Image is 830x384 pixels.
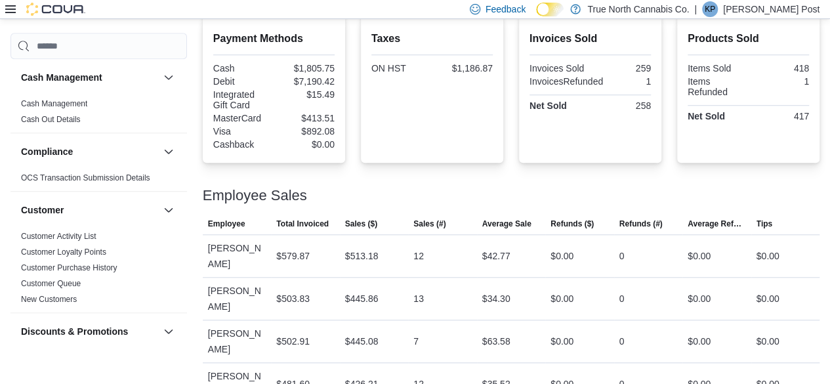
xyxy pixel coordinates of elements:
span: Tips [757,219,772,229]
h3: Discounts & Promotions [21,325,128,338]
span: KP [705,1,715,17]
div: $0.00 [688,248,711,264]
h3: Employee Sales [203,188,307,203]
div: Invoices Sold [529,63,588,74]
div: Cashback [213,139,272,150]
div: 7 [413,333,419,349]
div: $42.77 [482,248,510,264]
a: Cash Out Details [21,115,81,124]
div: 0 [619,333,625,349]
button: Cash Management [161,70,176,85]
div: $7,190.42 [276,76,335,87]
div: ON HST [371,63,430,74]
div: $1,186.87 [434,63,493,74]
p: [PERSON_NAME] Post [723,1,820,17]
span: Total Invoiced [276,219,329,229]
span: Customer Purchase History [21,263,117,273]
strong: Net Sold [529,100,567,111]
span: Refunds ($) [550,219,594,229]
div: $413.51 [276,113,335,123]
div: Items Sold [688,63,746,74]
div: $1,805.75 [276,63,335,74]
div: 417 [751,111,809,121]
div: 0 [619,291,625,307]
div: Debit [213,76,272,87]
div: Compliance [10,170,187,191]
div: Kierra Post [702,1,718,17]
div: 418 [751,63,809,74]
span: Cash Out Details [21,114,81,125]
span: Average Sale [482,219,531,229]
div: MasterCard [213,113,272,123]
div: Integrated Gift Card [213,89,272,110]
a: Cash Management [21,99,87,108]
div: $0.00 [688,333,711,349]
img: Cova [26,3,85,16]
div: Visa [213,126,272,137]
span: Refunds (#) [619,219,663,229]
div: $0.00 [757,333,779,349]
div: 13 [413,291,424,307]
input: Dark Mode [536,3,564,16]
button: Discounts & Promotions [161,324,176,339]
span: Dark Mode [536,16,537,17]
div: 1 [751,76,809,87]
span: New Customers [21,294,77,305]
h3: Customer [21,203,64,217]
div: $0.00 [276,139,335,150]
a: New Customers [21,295,77,304]
span: Customer Queue [21,278,81,289]
button: Compliance [161,144,176,160]
div: $513.18 [345,248,379,264]
div: $0.00 [757,291,779,307]
h2: Taxes [371,31,493,47]
div: $503.83 [276,291,310,307]
div: $445.08 [345,333,379,349]
span: Cash Management [21,98,87,109]
div: $0.00 [688,291,711,307]
h3: Cash Management [21,71,102,84]
span: Sales (#) [413,219,446,229]
span: Average Refund [688,219,745,229]
h2: Invoices Sold [529,31,651,47]
div: Customer [10,228,187,312]
div: $0.00 [550,333,573,349]
div: [PERSON_NAME] [203,278,271,320]
strong: Net Sold [688,111,725,121]
div: $34.30 [482,291,510,307]
div: 0 [619,248,625,264]
h3: Compliance [21,145,73,158]
div: InvoicesRefunded [529,76,603,87]
span: Feedback [486,3,526,16]
div: 12 [413,248,424,264]
button: Cash Management [21,71,158,84]
h2: Products Sold [688,31,809,47]
div: 259 [592,63,651,74]
button: Discounts & Promotions [21,325,158,338]
div: 258 [592,100,651,111]
div: $0.00 [550,291,573,307]
div: $579.87 [276,248,310,264]
div: $0.00 [757,248,779,264]
div: 1 [608,76,651,87]
div: [PERSON_NAME] [203,235,271,277]
button: Customer [21,203,158,217]
p: True North Cannabis Co. [587,1,689,17]
a: Customer Activity List [21,232,96,241]
a: Customer Queue [21,279,81,288]
div: $0.00 [550,248,573,264]
button: Compliance [21,145,158,158]
a: Customer Loyalty Points [21,247,106,257]
a: Customer Purchase History [21,263,117,272]
span: OCS Transaction Submission Details [21,173,150,183]
button: Customer [161,202,176,218]
span: Customer Activity List [21,231,96,242]
div: [PERSON_NAME] [203,320,271,362]
a: OCS Transaction Submission Details [21,173,150,182]
div: $445.86 [345,291,379,307]
span: Employee [208,219,245,229]
span: Sales ($) [345,219,377,229]
div: Cash Management [10,96,187,133]
div: $502.91 [276,333,310,349]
